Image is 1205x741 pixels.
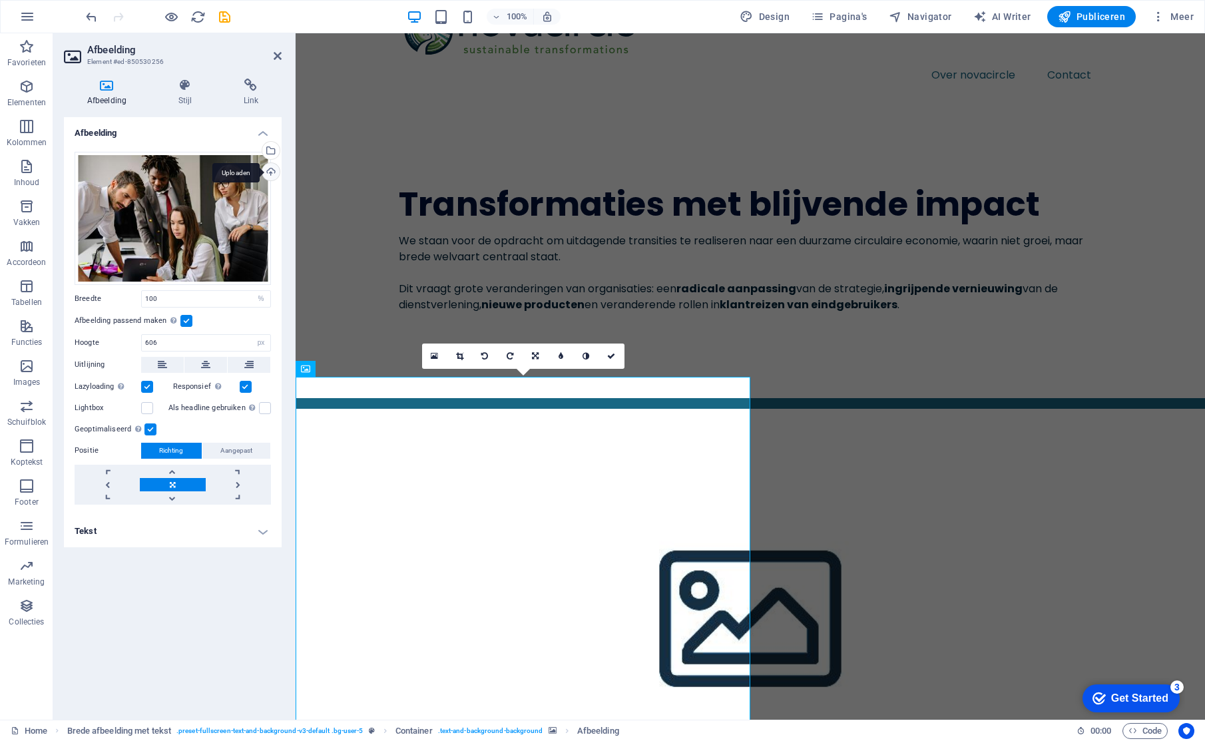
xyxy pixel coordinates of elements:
span: Klik om te selecteren, dubbelklik om te bewerken [395,723,433,739]
h4: Link [220,79,282,107]
a: Bevestig ( ⌘ ⏎ ) [599,344,624,369]
button: save [216,9,232,25]
span: Pagina's [811,10,867,23]
p: Favorieten [7,57,46,68]
a: Oriëntatie wijzigen [523,344,549,369]
button: 100% [487,9,534,25]
label: Responsief [173,379,240,395]
p: Accordeon [7,257,46,268]
a: Grijswaarden [574,344,599,369]
button: undo [83,9,99,25]
label: Lightbox [75,400,141,416]
p: Elementen [7,97,46,108]
p: Vakken [13,217,41,228]
h2: Afbeelding [87,44,282,56]
h4: Afbeelding [64,117,282,141]
label: Lazyloading [75,379,141,395]
h4: Stijl [155,79,220,107]
span: Navigator [889,10,952,23]
span: Code [1128,723,1162,739]
p: Functies [11,337,43,348]
span: . text-and-background-background [438,723,543,739]
span: . preset-fullscreen-text-and-background-v3-default .bg-user-5 [176,723,363,739]
h4: Tekst [64,515,282,547]
p: Koptekst [11,457,43,467]
i: Ongedaan maken: Bestemming van omleiding wijzigen (Ctrl+Z) [84,9,99,25]
button: Usercentrics [1178,723,1194,739]
label: Geoptimaliseerd [75,421,144,437]
p: Schuifblok [7,417,46,427]
span: Richting [159,443,183,459]
label: Positie [75,443,141,459]
label: Hoogte [75,339,141,346]
a: Bijsnijdmodus [447,344,473,369]
button: Aangepast [202,443,271,459]
span: : [1100,726,1102,736]
span: Design [740,10,790,23]
label: Als headline gebruiken [168,400,259,416]
a: 90° naar rechts draaien [498,344,523,369]
h6: 100% [507,9,528,25]
h3: Element #ed-850530256 [87,56,255,68]
i: Stel bij het wijzigen van de grootte van de weergegeven website automatisch het juist zoomniveau ... [541,11,553,23]
a: 90° naar links draaien [473,344,498,369]
nav: breadcrumb [67,723,619,739]
i: Dit element bevat een achtergrond [549,727,557,734]
button: Publiceren [1047,6,1136,27]
h6: Sessietijd [1077,723,1112,739]
a: Vervagen [549,344,574,369]
button: Klik hier om de voorbeeldmodus te verlaten en verder te gaan met bewerken [163,9,179,25]
div: Get Started 3 items remaining, 40% complete [11,7,108,35]
p: Formulieren [5,537,49,547]
a: Klik om selectie op te heffen, dubbelklik om Pagina's te open [11,723,47,739]
label: Afbeelding passend maken [75,313,180,329]
button: Design [734,6,795,27]
div: Get Started [39,15,97,27]
button: Navigator [883,6,957,27]
button: Pagina's [806,6,873,27]
span: Klik om te selecteren, dubbelklik om te bewerken [67,723,171,739]
span: Meer [1152,10,1194,23]
span: AI Writer [973,10,1031,23]
p: Images [13,377,41,387]
a: Uploaden [262,162,280,181]
button: reload [190,9,206,25]
p: Footer [15,497,39,507]
div: a-diverse-group-of-colleagues-engaged-in-team-discussion-utilizing-a-tablet-in-a-modern-office-se... [75,152,271,285]
i: Pagina opnieuw laden [190,9,206,25]
p: Marketing [8,577,45,587]
button: Code [1122,723,1168,739]
label: Uitlijning [75,357,141,373]
span: Aangepast [220,443,252,459]
h4: Afbeelding [64,79,155,107]
p: Kolommen [7,137,47,148]
span: Publiceren [1058,10,1125,23]
p: Inhoud [14,177,40,188]
div: Design (Ctrl+Alt+Y) [734,6,795,27]
p: Collecties [9,617,44,627]
button: AI Writer [968,6,1037,27]
i: Dit element is een aanpasbare voorinstelling [369,727,375,734]
i: Opslaan (Ctrl+S) [217,9,232,25]
a: Selecteer bestanden uit Bestandsbeheer, stockfoto's, of upload een of meer bestanden [422,344,447,369]
label: Breedte [75,295,141,302]
span: 00 00 [1090,723,1111,739]
button: Richting [141,443,202,459]
span: Klik om te selecteren, dubbelklik om te bewerken [577,723,619,739]
div: 3 [99,3,112,16]
button: Meer [1146,6,1199,27]
p: Tabellen [11,297,42,308]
